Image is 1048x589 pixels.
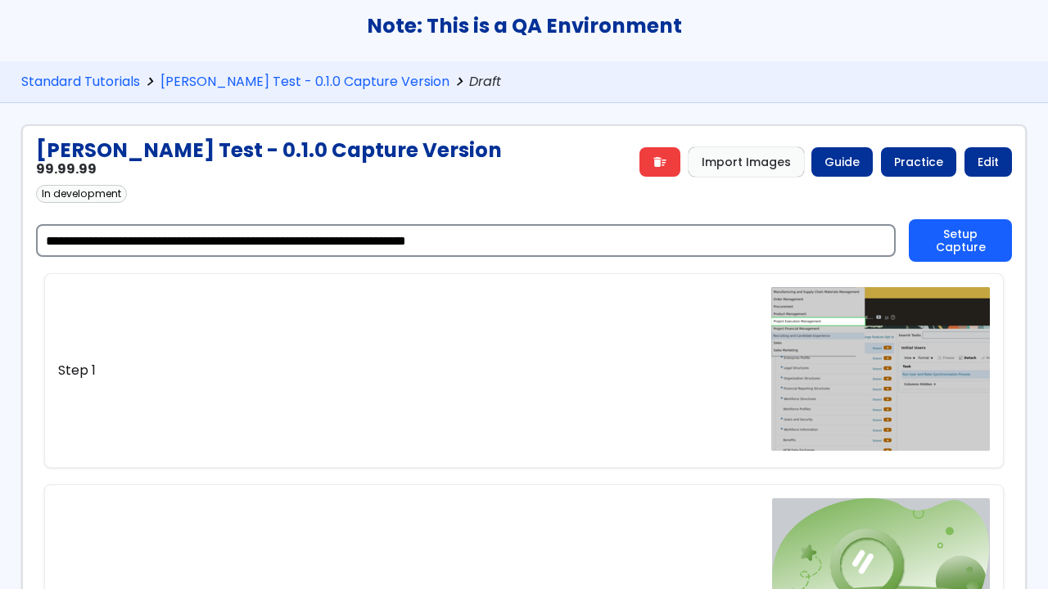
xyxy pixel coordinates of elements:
[689,147,804,177] button: Import Images
[21,74,140,90] a: Standard Tutorials
[160,74,449,90] a: [PERSON_NAME] Test - 0.1.0 Capture Version
[964,147,1012,177] a: Edit
[36,162,502,177] h3: 99.99.99
[44,273,1005,468] a: Step 1
[36,139,502,162] h2: [PERSON_NAME] Test - 0.1.0 Capture Version
[140,74,160,90] span: chevron_right
[36,185,127,203] div: In development
[469,74,504,90] span: Draft
[771,287,990,451] img: step_1_screenshot.png
[653,155,667,169] span: delete_sweep
[881,147,956,177] a: Practice
[449,74,470,90] span: chevron_right
[811,147,873,177] a: Guide
[909,219,1012,262] button: Setup Capture
[58,363,96,378] span: Step 1
[639,147,680,177] a: delete_sweep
